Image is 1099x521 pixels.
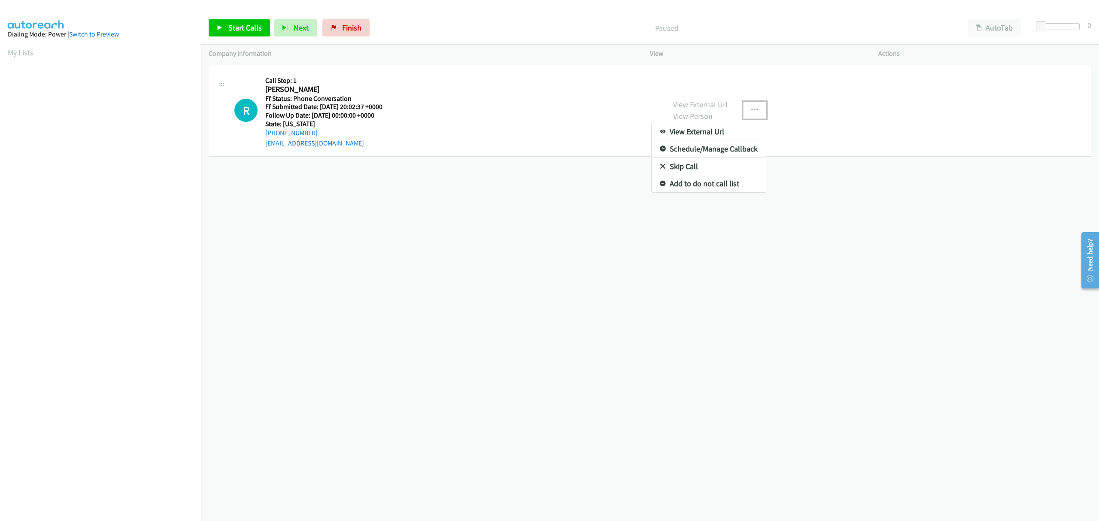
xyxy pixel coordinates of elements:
[652,123,766,140] a: View External Url
[8,66,201,474] iframe: Dialpad
[8,29,193,39] div: Dialing Mode: Power |
[652,140,766,158] a: Schedule/Manage Callback
[652,175,766,192] a: Add to do not call list
[69,30,119,38] a: Switch to Preview
[652,158,766,175] a: Skip Call
[8,48,33,58] a: My Lists
[1075,226,1099,294] iframe: Resource Center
